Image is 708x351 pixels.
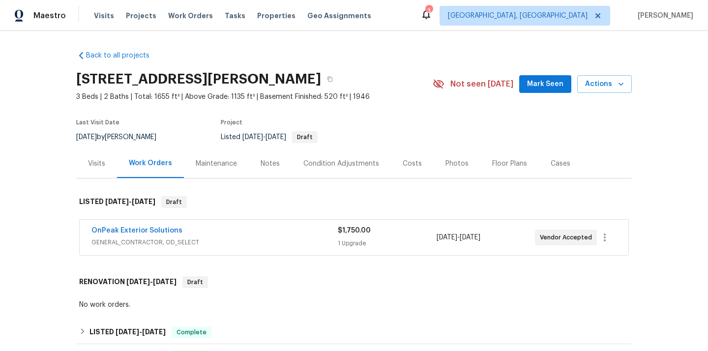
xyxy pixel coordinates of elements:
span: Listed [221,134,318,141]
span: Draft [293,134,317,140]
span: [GEOGRAPHIC_DATA], [GEOGRAPHIC_DATA] [448,11,588,21]
div: Visits [88,159,105,169]
span: Visits [94,11,114,21]
span: - [242,134,286,141]
span: [DATE] [76,134,97,141]
div: RENOVATION [DATE]-[DATE]Draft [76,266,632,298]
div: Condition Adjustments [303,159,379,169]
span: [DATE] [242,134,263,141]
span: Tasks [225,12,245,19]
span: Draft [162,197,186,207]
span: Draft [183,277,207,287]
div: Cases [551,159,570,169]
span: Work Orders [168,11,213,21]
div: 1 Upgrade [338,238,436,248]
span: - [116,328,166,335]
span: GENERAL_CONTRACTOR, OD_SELECT [91,237,338,247]
button: Actions [577,75,632,93]
h6: LISTED [79,196,155,208]
span: [PERSON_NAME] [634,11,693,21]
div: Work Orders [129,158,172,168]
span: Vendor Accepted [540,233,596,242]
h6: RENOVATION [79,276,177,288]
div: by [PERSON_NAME] [76,131,168,143]
span: Last Visit Date [76,119,119,125]
span: Not seen [DATE] [450,79,513,89]
span: [DATE] [126,278,150,285]
div: Maintenance [196,159,237,169]
span: Project [221,119,242,125]
a: Back to all projects [76,51,171,60]
div: 3 [425,6,432,16]
span: Projects [126,11,156,21]
h6: LISTED [89,326,166,338]
div: Photos [445,159,469,169]
span: Properties [257,11,295,21]
div: Costs [403,159,422,169]
span: Maestro [33,11,66,21]
a: OnPeak Exterior Solutions [91,227,182,234]
div: Floor Plans [492,159,527,169]
h2: [STREET_ADDRESS][PERSON_NAME] [76,74,321,84]
span: [DATE] [116,328,139,335]
div: Notes [261,159,280,169]
span: - [126,278,177,285]
span: [DATE] [437,234,457,241]
span: [DATE] [460,234,480,241]
span: Complete [173,327,210,337]
span: [DATE] [153,278,177,285]
span: Actions [585,78,624,90]
button: Mark Seen [519,75,571,93]
button: Copy Address [321,70,339,88]
span: Mark Seen [527,78,563,90]
span: - [437,233,480,242]
div: LISTED [DATE]-[DATE]Complete [76,321,632,344]
span: - [105,198,155,205]
div: No work orders. [79,300,629,310]
span: [DATE] [105,198,129,205]
span: [DATE] [132,198,155,205]
span: [DATE] [142,328,166,335]
span: Geo Assignments [307,11,371,21]
span: [DATE] [265,134,286,141]
span: $1,750.00 [338,227,371,234]
span: 3 Beds | 2 Baths | Total: 1655 ft² | Above Grade: 1135 ft² | Basement Finished: 520 ft² | 1946 [76,92,433,102]
div: LISTED [DATE]-[DATE]Draft [76,186,632,218]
